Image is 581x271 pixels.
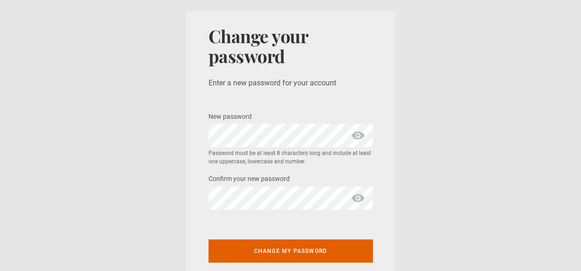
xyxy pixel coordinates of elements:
[209,149,373,166] small: Password must be at least 8 characters long and include at least one uppercase, lowercase and num...
[209,239,373,263] button: Change my password
[209,174,290,185] label: Confirm your new password
[351,124,366,147] span: show password
[209,111,252,123] label: New password
[209,26,373,66] h1: Change your password
[351,187,366,210] span: show password
[209,77,373,89] p: Enter a new password for your account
